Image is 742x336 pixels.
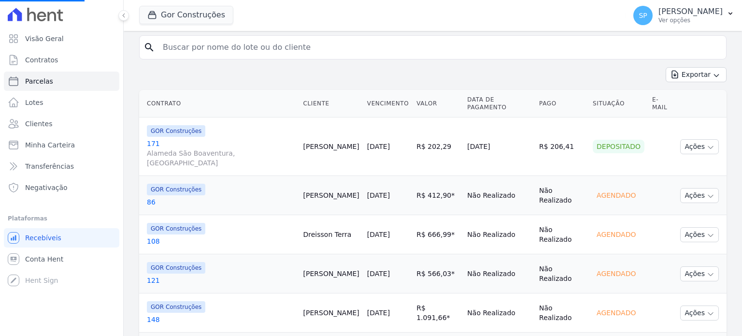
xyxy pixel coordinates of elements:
td: Não Realizado [535,215,589,254]
div: Depositado [593,140,644,153]
span: Clientes [25,119,52,129]
span: Recebíveis [25,233,61,243]
td: [PERSON_NAME] [300,254,363,293]
th: E-mail [648,90,676,117]
p: [PERSON_NAME] [658,7,723,16]
span: GOR Construções [147,262,205,274]
span: Alameda São Boaventura, [GEOGRAPHIC_DATA] [147,148,296,168]
th: Contrato [139,90,300,117]
div: Agendado [593,306,640,320]
a: Transferências [4,157,119,176]
td: R$ 412,90 [413,176,463,215]
td: R$ 566,03 [413,254,463,293]
button: Ações [680,306,719,321]
a: [DATE] [367,309,390,317]
span: Parcelas [25,76,53,86]
th: Pago [535,90,589,117]
button: SP [PERSON_NAME] Ver opções [626,2,742,29]
a: Parcelas [4,72,119,91]
span: Transferências [25,161,74,171]
span: SP [639,12,647,19]
a: Contratos [4,50,119,70]
button: Exportar [666,67,727,82]
span: Minha Carteira [25,140,75,150]
a: Visão Geral [4,29,119,48]
a: [DATE] [367,270,390,278]
a: Minha Carteira [4,135,119,155]
a: [DATE] [367,231,390,238]
span: GOR Construções [147,125,205,137]
a: 86 [147,197,296,207]
div: Agendado [593,228,640,241]
span: GOR Construções [147,301,205,313]
div: Plataformas [8,213,115,224]
td: R$ 1.091,66 [413,293,463,333]
a: Recebíveis [4,228,119,248]
button: Gor Construções [139,6,233,24]
td: Dreisson Terra [300,215,363,254]
span: GOR Construções [147,184,205,195]
th: Valor [413,90,463,117]
th: Situação [589,90,648,117]
td: Não Realizado [535,293,589,333]
th: Vencimento [363,90,413,117]
span: Contratos [25,55,58,65]
td: [PERSON_NAME] [300,117,363,176]
a: 121 [147,276,296,285]
i: search [143,42,155,53]
td: Não Realizado [535,176,589,215]
span: Conta Hent [25,254,63,264]
th: Cliente [300,90,363,117]
td: Não Realizado [463,293,535,333]
a: 148 [147,315,296,324]
p: Ver opções [658,16,723,24]
td: Não Realizado [463,176,535,215]
td: Não Realizado [463,215,535,254]
a: [DATE] [367,143,390,150]
a: Conta Hent [4,249,119,269]
td: Não Realizado [463,254,535,293]
th: Data de Pagamento [463,90,535,117]
input: Buscar por nome do lote ou do cliente [157,38,722,57]
a: Clientes [4,114,119,133]
button: Ações [680,188,719,203]
a: Lotes [4,93,119,112]
td: [PERSON_NAME] [300,293,363,333]
span: Lotes [25,98,43,107]
span: Visão Geral [25,34,64,44]
td: R$ 202,29 [413,117,463,176]
td: R$ 206,41 [535,117,589,176]
span: Negativação [25,183,68,192]
a: Negativação [4,178,119,197]
a: [DATE] [367,191,390,199]
button: Ações [680,227,719,242]
div: Agendado [593,189,640,202]
td: [PERSON_NAME] [300,176,363,215]
span: GOR Construções [147,223,205,234]
button: Ações [680,139,719,154]
a: 108 [147,236,296,246]
div: Agendado [593,267,640,280]
td: R$ 666,99 [413,215,463,254]
td: Não Realizado [535,254,589,293]
button: Ações [680,266,719,281]
a: 171Alameda São Boaventura, [GEOGRAPHIC_DATA] [147,139,296,168]
td: [DATE] [463,117,535,176]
